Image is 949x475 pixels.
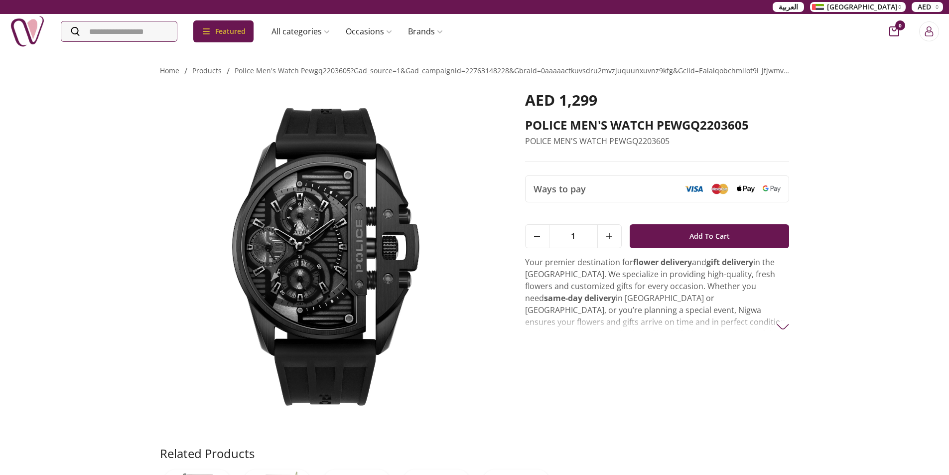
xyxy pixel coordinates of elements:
img: Mastercard [711,183,729,194]
p: Your premier destination for and in the [GEOGRAPHIC_DATA]. We specialize in providing high-qualit... [525,256,790,388]
img: Visa [685,185,703,192]
span: [GEOGRAPHIC_DATA] [827,2,898,12]
h2: Related Products [160,446,255,462]
a: All categories [264,21,338,41]
img: arrow [777,320,789,333]
strong: flower delivery [633,257,692,268]
img: Apple Pay [737,185,755,193]
li: / [227,65,230,77]
a: Brands [400,21,451,41]
span: AED 1,299 [525,90,597,110]
img: Arabic_dztd3n.png [812,4,824,10]
button: [GEOGRAPHIC_DATA] [810,2,906,12]
img: Google Pay [763,185,781,192]
strong: same-day delivery [544,293,616,304]
div: Featured [193,20,254,42]
li: / [184,65,187,77]
button: AED [912,2,943,12]
span: 0 [895,20,905,30]
p: POLICE MEN'S WATCH PEWGQ2203605 [525,135,790,147]
img: Nigwa-uae-gifts [10,14,45,49]
h2: POLICE MEN'S WATCH PEWGQ2203605 [525,117,790,133]
button: Login [919,21,939,41]
img: POLICE MEN'S WATCH PEWGQ2203605 [160,91,497,423]
button: Add To Cart [630,224,790,248]
a: Home [160,66,179,75]
a: products [192,66,222,75]
span: AED [918,2,931,12]
strong: gift delivery [706,257,753,268]
a: Occasions [338,21,400,41]
input: Search [61,21,177,41]
span: Ways to pay [534,182,586,196]
button: cart-button [889,26,899,36]
span: 1 [549,225,597,248]
span: Add To Cart [689,227,730,245]
span: العربية [779,2,798,12]
a: police men's watch pewgq2203605?gad_source=1&gad_campaignid=22763148228&gbraid=0aaaaactkuvsdru2mv... [235,66,909,75]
